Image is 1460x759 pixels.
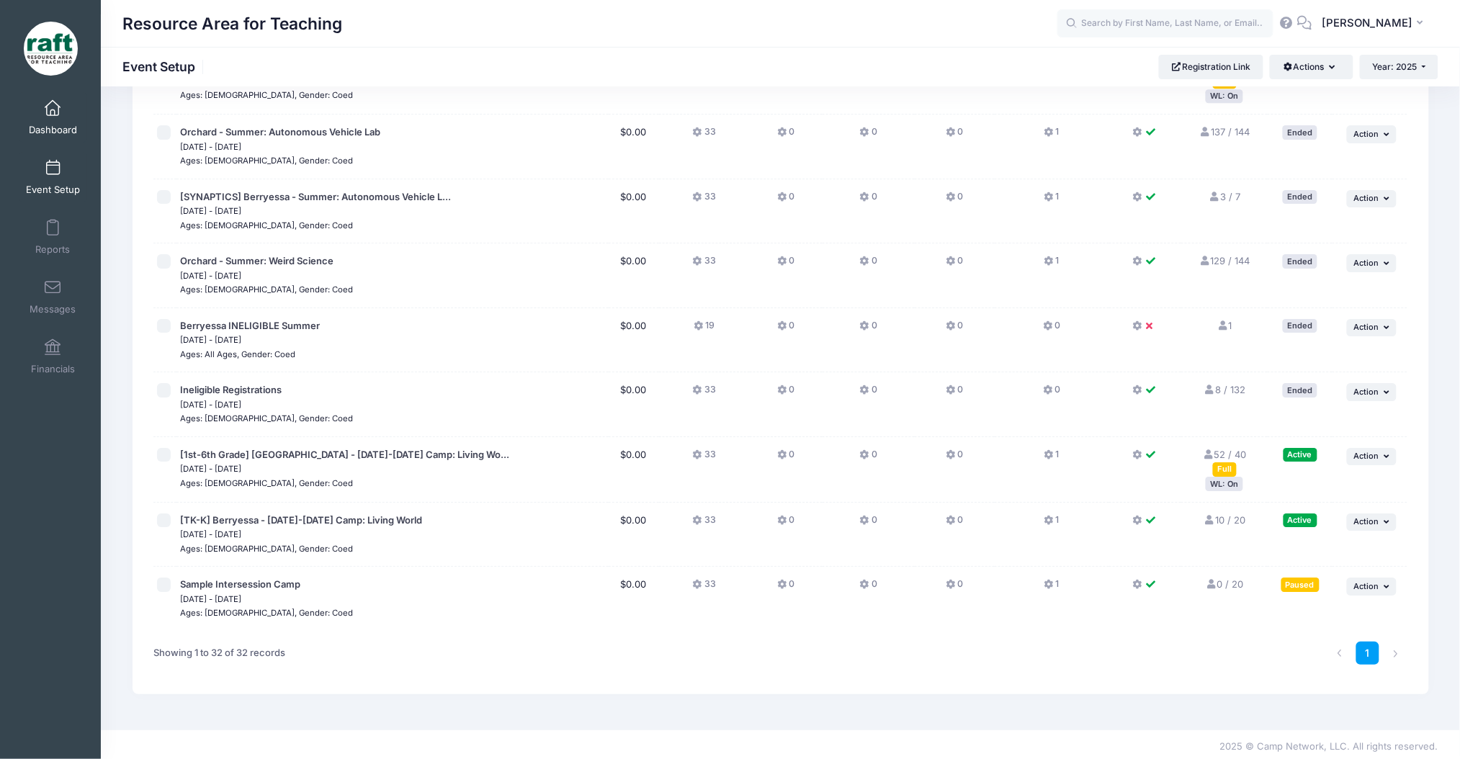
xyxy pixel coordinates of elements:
[180,191,451,202] span: [SYNAPTICS] Berryessa - Summer: Autonomous Vehicle L...
[946,578,963,598] button: 0
[180,514,422,526] span: [TK-K] Berryessa - [DATE]-[DATE] Camp: Living World
[1283,190,1317,204] div: Ended
[860,383,877,404] button: 0
[1354,387,1379,397] span: Action
[1199,126,1250,138] a: 137 / 144
[1347,190,1397,207] button: Action
[1044,448,1060,469] button: 1
[609,567,660,631] td: $0.00
[946,448,963,469] button: 0
[180,206,241,216] small: [DATE] - [DATE]
[180,126,380,138] span: Orchard - Summer: Autonomous Vehicle Lab
[1044,254,1060,275] button: 1
[1322,15,1412,31] span: [PERSON_NAME]
[180,449,509,460] span: [1st-6th Grade] [GEOGRAPHIC_DATA] - [DATE]-[DATE] Camp: Living Wo...
[180,335,241,345] small: [DATE] - [DATE]
[777,125,794,146] button: 0
[1283,383,1317,397] div: Ended
[777,448,794,469] button: 0
[180,529,241,539] small: [DATE] - [DATE]
[609,503,660,567] td: $0.00
[1199,255,1250,266] a: 129 / 144
[693,448,716,469] button: 33
[946,383,963,404] button: 0
[860,125,877,146] button: 0
[1347,254,1397,271] button: Action
[777,319,794,340] button: 0
[180,413,353,423] small: Ages: [DEMOGRAPHIC_DATA], Gender: Coed
[946,190,963,211] button: 0
[1347,513,1397,531] button: Action
[1044,190,1060,211] button: 1
[1043,319,1060,340] button: 0
[1204,384,1245,395] a: 8 / 132
[1209,191,1240,202] a: 3 / 7
[1284,513,1317,527] div: Active
[777,513,794,534] button: 0
[1044,513,1060,534] button: 1
[180,578,300,590] span: Sample Intersession Camp
[19,152,87,202] a: Event Setup
[1206,578,1244,590] a: 0 / 20
[860,254,877,275] button: 0
[946,513,963,534] button: 0
[1204,514,1245,526] a: 10 / 20
[609,372,660,437] td: $0.00
[122,59,207,74] h1: Event Setup
[1283,254,1317,268] div: Ended
[946,125,963,146] button: 0
[1347,383,1397,400] button: Action
[609,114,660,179] td: $0.00
[1270,55,1353,79] button: Actions
[1373,61,1418,72] span: Year: 2025
[1347,319,1397,336] button: Action
[1206,477,1243,490] div: WL: On
[1354,129,1379,139] span: Action
[29,124,77,136] span: Dashboard
[180,320,320,331] span: Berryessa INELIGIBLE Summer
[693,125,716,146] button: 33
[777,578,794,598] button: 0
[180,255,333,266] span: Orchard - Summer: Weird Science
[180,464,241,474] small: [DATE] - [DATE]
[180,142,241,152] small: [DATE] - [DATE]
[1354,258,1379,268] span: Action
[19,212,87,262] a: Reports
[180,608,353,618] small: Ages: [DEMOGRAPHIC_DATA], Gender: Coed
[1283,319,1317,333] div: Ended
[777,190,794,211] button: 0
[1347,578,1397,595] button: Action
[1043,383,1060,404] button: 0
[860,190,877,211] button: 0
[180,284,353,295] small: Ages: [DEMOGRAPHIC_DATA], Gender: Coed
[180,384,282,395] span: Ineligible Registrations
[1347,125,1397,143] button: Action
[1284,448,1317,462] div: Active
[180,349,295,359] small: Ages: All Ages, Gender: Coed
[180,478,353,488] small: Ages: [DEMOGRAPHIC_DATA], Gender: Coed
[609,179,660,244] td: $0.00
[180,90,353,100] small: Ages: [DEMOGRAPHIC_DATA], Gender: Coed
[693,383,716,404] button: 33
[860,513,877,534] button: 0
[26,184,80,196] span: Event Setup
[1283,125,1317,139] div: Ended
[153,637,285,670] div: Showing 1 to 32 of 32 records
[180,544,353,554] small: Ages: [DEMOGRAPHIC_DATA], Gender: Coed
[19,92,87,143] a: Dashboard
[1354,516,1379,526] span: Action
[1354,193,1379,203] span: Action
[1354,322,1379,332] span: Action
[1281,578,1320,591] div: Paused
[122,7,342,40] h1: Resource Area for Teaching
[946,319,963,340] button: 0
[693,254,716,275] button: 33
[693,190,716,211] button: 33
[860,319,877,340] button: 0
[1354,581,1379,591] span: Action
[609,308,660,373] td: $0.00
[694,319,715,340] button: 19
[180,220,353,230] small: Ages: [DEMOGRAPHIC_DATA], Gender: Coed
[31,363,75,375] span: Financials
[180,156,353,166] small: Ages: [DEMOGRAPHIC_DATA], Gender: Coed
